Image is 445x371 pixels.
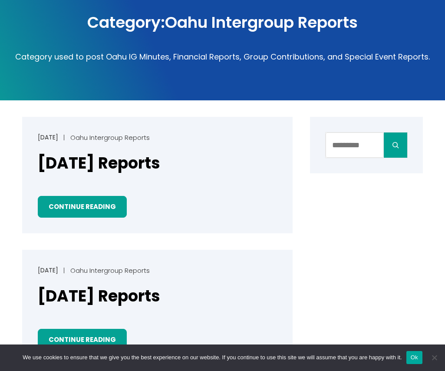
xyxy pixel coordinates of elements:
[38,196,127,218] a: Continue Reading
[165,11,358,33] span: Oahu Intergroup Reports
[38,329,127,351] a: Continue Reading
[38,266,58,275] a: [DATE]
[70,266,150,275] a: Oahu Intergroup Reports
[38,133,58,142] a: [DATE]
[70,133,150,142] a: Oahu Intergroup Reports
[8,50,437,64] p: Category used to post Oahu IG Minutes, Financial Reports, Group Contributions, and Special Event ...
[38,286,160,307] a: [DATE] Reports
[8,12,437,33] h1: Category:
[38,153,160,174] a: [DATE] Reports
[406,351,422,364] button: Ok
[384,132,407,158] button: Search
[23,353,402,362] span: We use cookies to ensure that we give you the best experience on our website. If you continue to ...
[430,353,438,362] span: No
